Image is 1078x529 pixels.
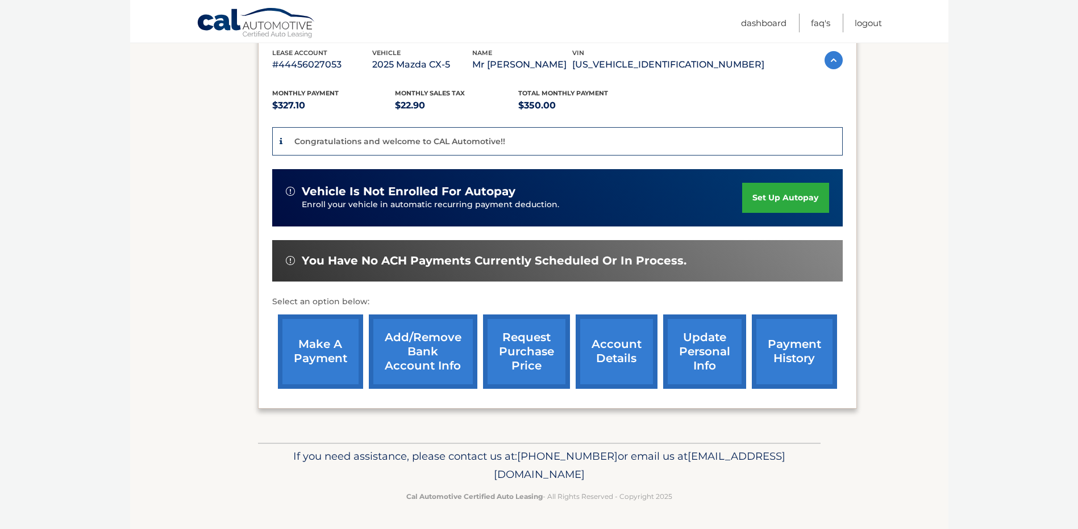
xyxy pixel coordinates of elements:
a: Cal Automotive [197,7,316,40]
p: $327.10 [272,98,396,114]
a: set up autopay [742,183,829,213]
p: If you need assistance, please contact us at: or email us at [265,447,813,484]
span: Total Monthly Payment [518,89,608,97]
p: Enroll your vehicle in automatic recurring payment deduction. [302,199,743,211]
p: Select an option below: [272,295,843,309]
p: $350.00 [518,98,642,114]
span: vehicle [372,49,401,57]
span: Monthly Payment [272,89,339,97]
a: Dashboard [741,14,786,32]
p: #44456027053 [272,57,372,73]
p: Congratulations and welcome to CAL Automotive!! [294,136,505,146]
span: Monthly sales Tax [395,89,465,97]
p: - All Rights Reserved - Copyright 2025 [265,490,813,502]
span: lease account [272,49,327,57]
span: [PHONE_NUMBER] [517,450,618,463]
img: alert-white.svg [286,256,295,265]
strong: Cal Automotive Certified Auto Leasing [406,492,543,501]
a: request purchase price [483,314,570,389]
span: You have no ACH payments currently scheduled or in process. [302,254,686,268]
p: Mr [PERSON_NAME] [472,57,572,73]
span: vehicle is not enrolled for autopay [302,184,515,199]
a: update personal info [663,314,746,389]
img: alert-white.svg [286,187,295,196]
p: 2025 Mazda CX-5 [372,57,472,73]
p: $22.90 [395,98,518,114]
a: account details [576,314,657,389]
a: Add/Remove bank account info [369,314,477,389]
a: FAQ's [811,14,830,32]
a: payment history [752,314,837,389]
span: name [472,49,492,57]
a: Logout [855,14,882,32]
img: accordion-active.svg [825,51,843,69]
span: vin [572,49,584,57]
a: make a payment [278,314,363,389]
p: [US_VEHICLE_IDENTIFICATION_NUMBER] [572,57,764,73]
